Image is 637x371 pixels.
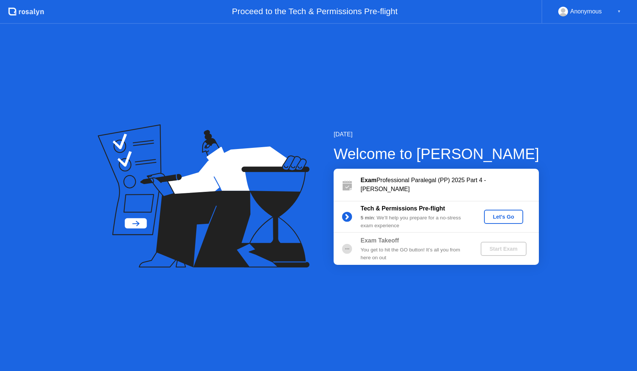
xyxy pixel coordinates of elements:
button: Let's Go [484,210,523,224]
b: 5 min [360,215,374,221]
div: : We’ll help you prepare for a no-stress exam experience [360,214,468,229]
div: Let's Go [487,214,520,220]
div: Welcome to [PERSON_NAME] [334,143,539,165]
b: Exam Takeoff [360,237,399,244]
b: Tech & Permissions Pre-flight [360,205,445,212]
div: ▼ [617,7,621,16]
div: Start Exam [484,246,524,252]
div: Anonymous [570,7,602,16]
div: You get to hit the GO button! It’s all you from here on out [360,246,468,261]
div: [DATE] [334,130,539,139]
button: Start Exam [481,242,527,256]
div: Professional Paralegal (PP) 2025 Part 4 - [PERSON_NAME] [360,176,539,194]
b: Exam [360,177,377,183]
